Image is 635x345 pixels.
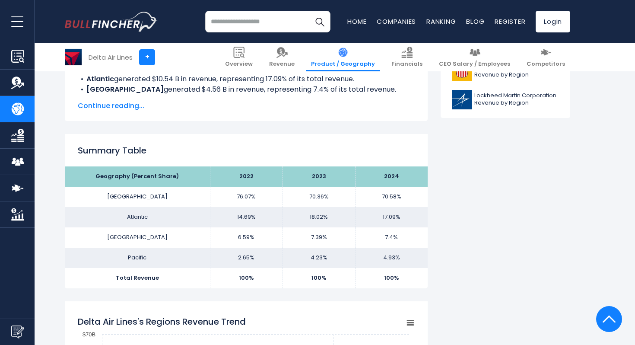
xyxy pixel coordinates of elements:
img: UNP logo [452,62,472,81]
h2: Summary Table [78,144,415,157]
tspan: Delta Air Lines's Regions Revenue Trend [78,316,246,328]
span: Product / Geography [311,61,375,68]
a: CEO Salary / Employees [434,43,515,71]
div: Delta Air Lines [89,52,133,62]
span: Lockheed Martin Corporation Revenue by Region [474,92,559,107]
td: 17.09% [355,207,428,227]
a: Product / Geography [306,43,380,71]
img: DAL logo [65,49,82,65]
td: 14.69% [210,207,283,227]
button: Search [309,11,330,32]
th: 2023 [283,166,355,187]
span: Financials [391,61,422,68]
text: $70B [83,331,95,338]
td: 76.07% [210,187,283,207]
span: Revenue [269,61,295,68]
span: Overview [225,61,253,68]
a: Blog [466,17,484,26]
th: 2022 [210,166,283,187]
span: CEO Salary / Employees [439,61,510,68]
td: 70.36% [283,187,355,207]
td: Pacific [65,248,210,268]
td: 18.02% [283,207,355,227]
td: 4.93% [355,248,428,268]
a: Home [347,17,366,26]
img: LMT logo [452,90,472,109]
td: 6.59% [210,227,283,248]
td: Atlantic [65,207,210,227]
td: [GEOGRAPHIC_DATA] [65,227,210,248]
b: Atlantic [86,74,114,84]
a: Companies [377,17,416,26]
li: generated $3.04 B in revenue, representing 4.93% of its total revenue. [78,95,415,105]
li: generated $10.54 B in revenue, representing 17.09% of its total revenue. [78,74,415,84]
td: 4.23% [283,248,355,268]
span: Union Pacific Corporation Revenue by Region [474,64,559,79]
td: 100% [355,268,428,288]
a: Lockheed Martin Corporation Revenue by Region [447,88,564,112]
td: [GEOGRAPHIC_DATA] [65,187,210,207]
b: [GEOGRAPHIC_DATA] [86,84,164,94]
td: 7.4% [355,227,428,248]
td: 100% [210,268,283,288]
a: Register [495,17,525,26]
a: Ranking [426,17,456,26]
a: Login [536,11,570,32]
td: 2.65% [210,248,283,268]
th: Geography (Percent Share) [65,166,210,187]
b: Pacific [86,95,111,105]
td: 100% [283,268,355,288]
li: generated $4.56 B in revenue, representing 7.4% of its total revenue. [78,84,415,95]
div: The for Delta Air Lines is the [GEOGRAPHIC_DATA], which represents 70.58% of its total revenue. T... [78,32,415,157]
a: Financials [386,43,428,71]
th: 2024 [355,166,428,187]
span: Competitors [527,61,565,68]
a: Overview [220,43,258,71]
span: Continue reading... [78,101,415,111]
a: Go to homepage [65,12,158,32]
a: Revenue [264,43,300,71]
img: bullfincher logo [65,12,158,32]
td: 70.58% [355,187,428,207]
a: Union Pacific Corporation Revenue by Region [447,60,564,83]
td: Total Revenue [65,268,210,288]
td: 7.39% [283,227,355,248]
a: Competitors [521,43,570,71]
a: + [139,49,155,65]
